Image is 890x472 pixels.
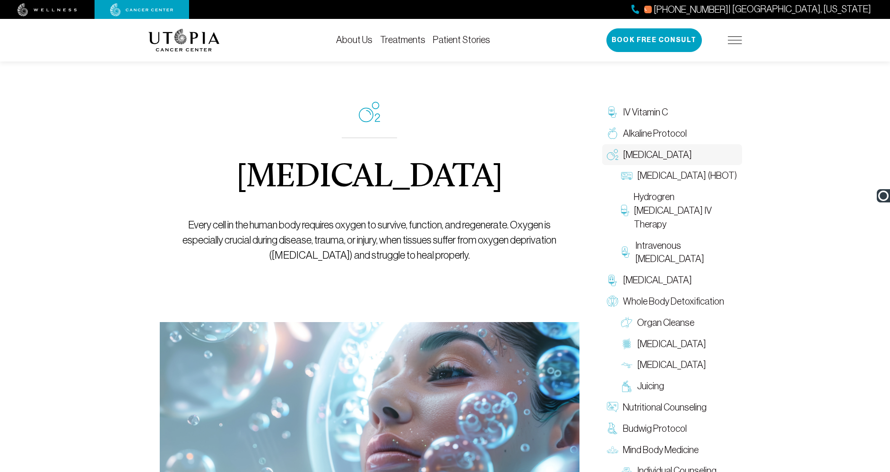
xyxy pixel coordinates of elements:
img: Organ Cleanse [621,317,632,328]
span: [MEDICAL_DATA] [637,337,706,351]
img: Juicing [621,381,632,392]
a: IV Vitamin C [602,102,742,123]
span: Organ Cleanse [637,316,694,330]
a: Patient Stories [433,35,490,45]
img: Colon Therapy [621,338,632,350]
a: Intravenous [MEDICAL_DATA] [616,235,742,270]
img: Mind Body Medicine [607,444,618,455]
a: About Us [336,35,372,45]
a: [MEDICAL_DATA] [616,354,742,376]
img: Budwig Protocol [607,423,618,434]
span: [MEDICAL_DATA] [623,148,692,162]
img: Chelation Therapy [607,275,618,286]
img: Hydrogren Peroxide IV Therapy [621,205,629,216]
img: Lymphatic Massage [621,359,632,371]
a: [MEDICAL_DATA] [602,144,742,166]
a: Whole Body Detoxification [602,291,742,312]
a: Nutritional Counseling [602,397,742,418]
img: Whole Body Detoxification [607,296,618,307]
img: icon-hamburger [728,36,742,44]
h1: [MEDICAL_DATA] [236,161,502,195]
span: IV Vitamin C [623,105,668,119]
span: [MEDICAL_DATA] [637,358,706,372]
span: Mind Body Medicine [623,443,699,457]
img: Oxygen Therapy [607,149,618,160]
a: Alkaline Protocol [602,123,742,144]
a: [MEDICAL_DATA] [602,270,742,291]
span: Budwig Protocol [623,422,687,436]
span: [MEDICAL_DATA] (HBOT) [637,169,737,183]
a: Mind Body Medicine [602,439,742,461]
img: logo [148,29,220,52]
a: [MEDICAL_DATA] (HBOT) [616,165,742,186]
a: Juicing [616,376,742,397]
span: [MEDICAL_DATA] [623,273,692,287]
span: Juicing [637,379,664,393]
span: | [GEOGRAPHIC_DATA], [US_STATE] [644,2,871,16]
a: [PHONE_NUMBER]| [GEOGRAPHIC_DATA], [US_STATE] [631,2,871,16]
a: Organ Cleanse [616,312,742,333]
span: Intravenous [MEDICAL_DATA] [635,239,737,266]
a: Treatments [380,35,425,45]
img: wellness [17,3,77,17]
img: icon [359,102,380,122]
img: cancer center [110,3,173,17]
a: Budwig Protocol [602,418,742,439]
img: IV Vitamin C [607,106,618,118]
p: Every cell in the human body requires oxygen to survive, function, and regenerate. Oxygen is espe... [181,218,558,263]
span: Whole Body Detoxification [623,295,724,308]
img: Nutritional Counseling [607,402,618,413]
a: [MEDICAL_DATA] [616,333,742,355]
span: Nutritional Counseling [623,401,707,414]
img: Intravenous Ozone Therapy [621,246,631,258]
span: Hydrogren [MEDICAL_DATA] IV Therapy [634,190,737,231]
a: Hydrogren [MEDICAL_DATA] IV Therapy [616,186,742,235]
span: Alkaline Protocol [623,127,687,140]
img: Ooma Logo [877,189,890,202]
img: Alkaline Protocol [607,128,618,139]
button: Book Free Consult [606,28,702,52]
img: Hyperbaric Oxygen Therapy (HBOT) [621,170,632,182]
div: [PHONE_NUMBER] [644,3,728,17]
